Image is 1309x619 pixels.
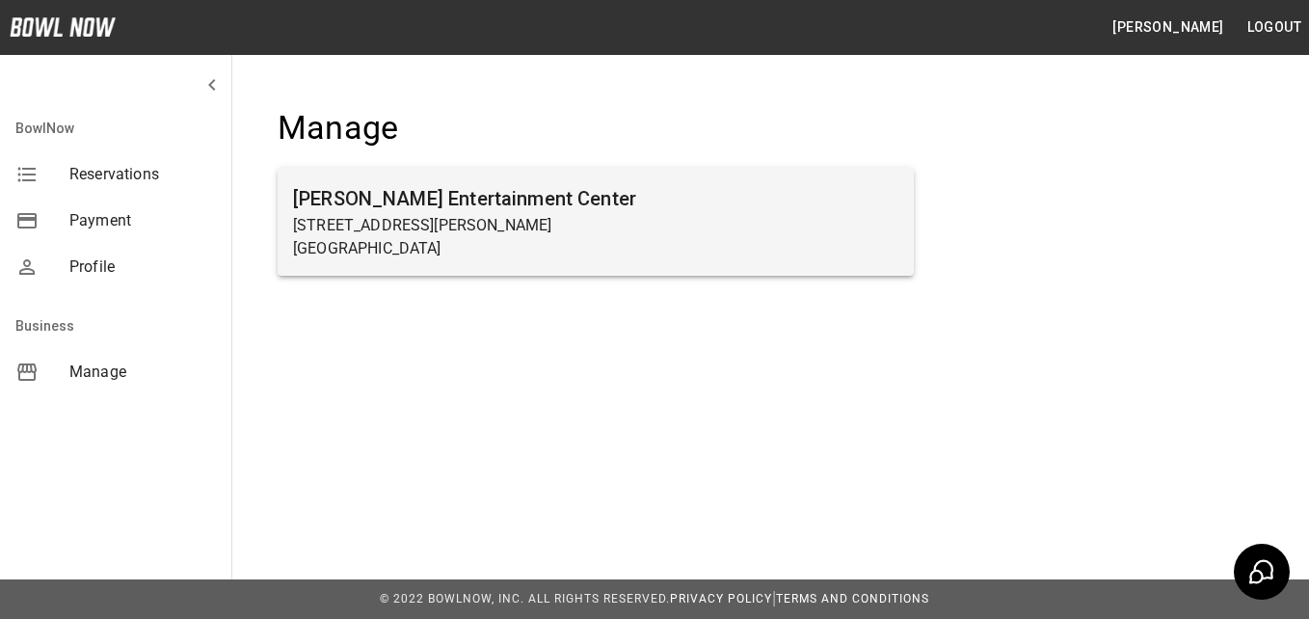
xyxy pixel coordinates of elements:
[69,256,216,279] span: Profile
[380,592,670,606] span: © 2022 BowlNow, Inc. All Rights Reserved.
[293,237,898,260] p: [GEOGRAPHIC_DATA]
[293,214,898,237] p: [STREET_ADDRESS][PERSON_NAME]
[10,17,116,37] img: logo
[1105,10,1231,45] button: [PERSON_NAME]
[293,183,898,214] h6: [PERSON_NAME] Entertainment Center
[670,592,772,606] a: Privacy Policy
[776,592,929,606] a: Terms and Conditions
[278,108,914,148] h4: Manage
[69,361,216,384] span: Manage
[69,163,216,186] span: Reservations
[69,209,216,232] span: Payment
[1240,10,1309,45] button: Logout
